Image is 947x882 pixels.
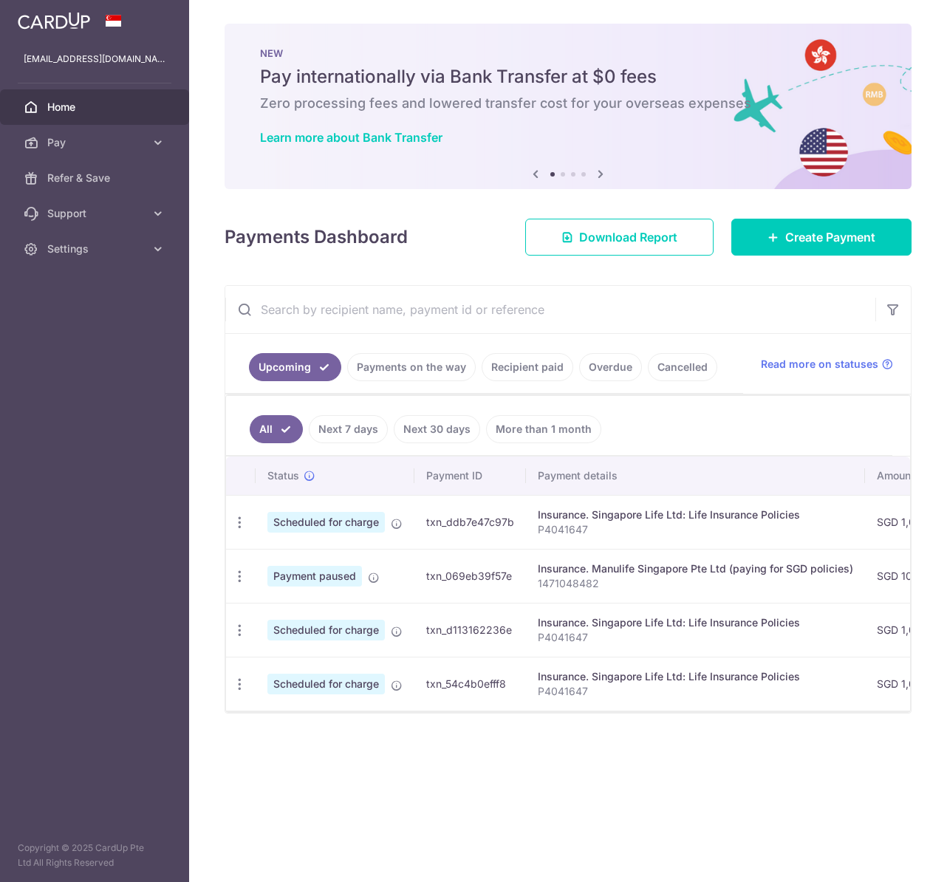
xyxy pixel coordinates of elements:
[250,415,303,443] a: All
[538,615,853,630] div: Insurance. Singapore Life Ltd: Life Insurance Policies
[761,357,893,372] a: Read more on statuses
[267,620,385,640] span: Scheduled for charge
[414,549,526,603] td: txn_069eb39f57e
[260,95,876,112] h6: Zero processing fees and lowered transfer cost for your overseas expenses
[731,219,912,256] a: Create Payment
[347,353,476,381] a: Payments on the way
[267,468,299,483] span: Status
[225,24,912,189] img: Bank transfer banner
[579,228,677,246] span: Download Report
[761,357,878,372] span: Read more on statuses
[579,353,642,381] a: Overdue
[394,415,480,443] a: Next 30 days
[260,130,442,145] a: Learn more about Bank Transfer
[525,219,714,256] a: Download Report
[47,135,145,150] span: Pay
[877,468,914,483] span: Amount
[538,576,853,591] p: 1471048482
[538,630,853,645] p: P4041647
[785,228,875,246] span: Create Payment
[47,242,145,256] span: Settings
[486,415,601,443] a: More than 1 month
[260,47,876,59] p: NEW
[414,603,526,657] td: txn_d113162236e
[414,457,526,495] th: Payment ID
[225,286,875,333] input: Search by recipient name, payment id or reference
[249,353,341,381] a: Upcoming
[267,566,362,587] span: Payment paused
[24,52,165,66] p: [EMAIL_ADDRESS][DOMAIN_NAME]
[309,415,388,443] a: Next 7 days
[538,522,853,537] p: P4041647
[18,12,90,30] img: CardUp
[482,353,573,381] a: Recipient paid
[526,457,865,495] th: Payment details
[47,206,145,221] span: Support
[414,495,526,549] td: txn_ddb7e47c97b
[538,684,853,699] p: P4041647
[414,657,526,711] td: txn_54c4b0efff8
[538,507,853,522] div: Insurance. Singapore Life Ltd: Life Insurance Policies
[47,171,145,185] span: Refer & Save
[267,512,385,533] span: Scheduled for charge
[260,65,876,89] h5: Pay internationally via Bank Transfer at $0 fees
[538,669,853,684] div: Insurance. Singapore Life Ltd: Life Insurance Policies
[267,674,385,694] span: Scheduled for charge
[648,353,717,381] a: Cancelled
[47,100,145,114] span: Home
[538,561,853,576] div: Insurance. Manulife Singapore Pte Ltd (paying for SGD policies)
[225,224,408,250] h4: Payments Dashboard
